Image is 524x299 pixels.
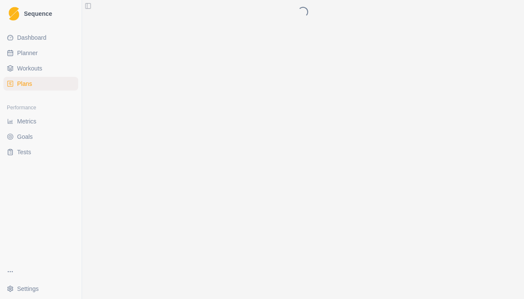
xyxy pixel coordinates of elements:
[17,148,31,156] span: Tests
[17,79,32,88] span: Plans
[17,117,36,126] span: Metrics
[3,3,78,24] a: LogoSequence
[24,11,52,17] span: Sequence
[3,114,78,128] a: Metrics
[17,132,33,141] span: Goals
[3,145,78,159] a: Tests
[3,31,78,44] a: Dashboard
[3,130,78,144] a: Goals
[17,64,42,73] span: Workouts
[17,49,38,57] span: Planner
[3,282,78,296] button: Settings
[3,62,78,75] a: Workouts
[3,101,78,114] div: Performance
[17,33,47,42] span: Dashboard
[3,77,78,91] a: Plans
[3,46,78,60] a: Planner
[9,7,19,21] img: Logo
